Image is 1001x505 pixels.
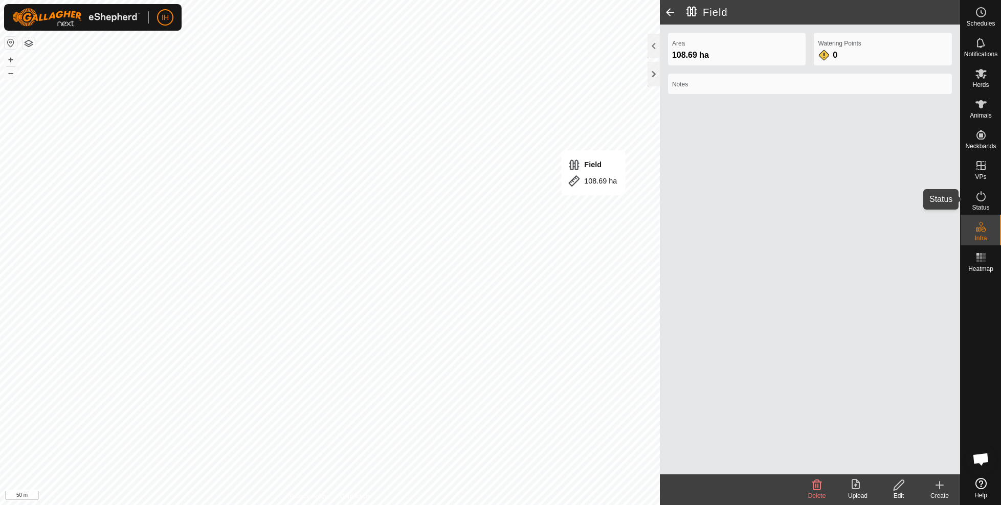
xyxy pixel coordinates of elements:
label: Notes [672,80,948,89]
span: Heatmap [968,266,993,272]
span: VPs [975,174,986,180]
label: Watering Points [818,39,948,48]
a: Help [961,474,1001,502]
div: Create [919,491,960,500]
span: Schedules [966,20,995,27]
div: Open chat [966,444,996,474]
a: Contact Us [340,492,370,501]
span: Status [972,204,989,211]
span: IH [162,12,169,23]
span: Infra [974,235,987,241]
h2: Field [686,6,960,18]
button: Reset Map [5,37,17,49]
span: 0 [833,51,837,59]
div: Upload [837,491,878,500]
span: Animals [970,112,992,119]
span: Help [974,492,987,498]
button: – [5,67,17,79]
a: Privacy Policy [290,492,328,501]
span: Neckbands [965,143,996,149]
button: Map Layers [23,37,35,50]
div: Edit [878,491,919,500]
span: Delete [808,492,826,499]
label: Area [672,39,802,48]
button: + [5,54,17,66]
span: Herds [972,82,989,88]
span: Notifications [964,51,997,57]
div: Field [568,158,617,171]
img: Gallagher Logo [12,8,140,27]
span: 108.69 ha [672,51,709,59]
div: 108.69 ha [568,175,617,187]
